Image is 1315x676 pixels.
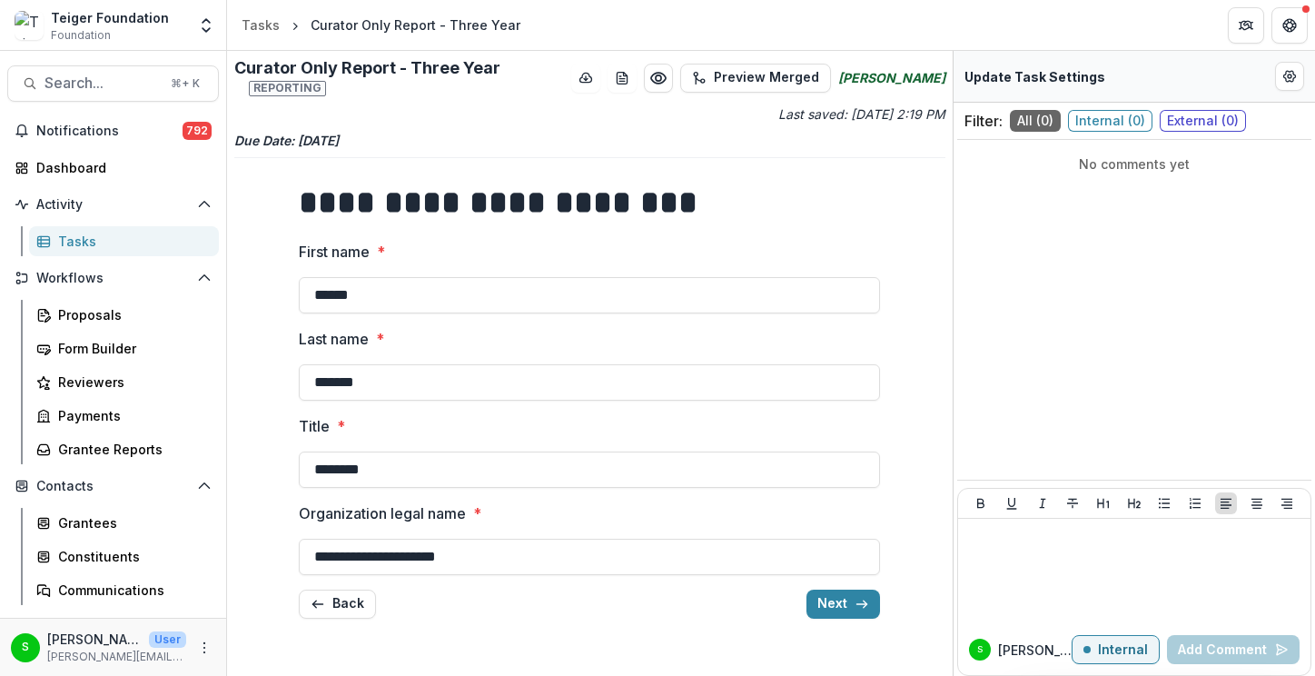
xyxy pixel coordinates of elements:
[1215,492,1237,514] button: Align Left
[58,406,204,425] div: Payments
[29,542,219,572] a: Constituents
[1068,110,1152,132] span: Internal ( 0 )
[15,11,44,40] img: Teiger Foundation
[593,104,944,124] p: Last saved: [DATE] 2:19 PM
[58,547,204,566] div: Constituents
[234,12,287,38] a: Tasks
[47,630,142,649] p: [PERSON_NAME]
[7,190,219,219] button: Open Activity
[299,590,376,619] button: Back
[29,575,219,605] a: Communications
[680,64,831,93] button: Preview Merged
[1010,110,1061,132] span: All ( 0 )
[193,637,215,659] button: More
[1123,492,1145,514] button: Heading 2
[1246,492,1268,514] button: Align Center
[29,333,219,363] a: Form Builder
[1072,635,1160,664] button: Internal
[193,7,219,44] button: Open entity switcher
[36,479,190,494] span: Contacts
[47,649,186,665] p: [PERSON_NAME][EMAIL_ADDRESS][DOMAIN_NAME]
[51,8,169,27] div: Teiger Foundation
[58,305,204,324] div: Proposals
[1160,110,1246,132] span: External ( 0 )
[299,415,330,437] p: Title
[1093,492,1114,514] button: Heading 1
[1032,492,1053,514] button: Italicize
[571,64,600,93] button: download-button
[1098,642,1148,658] p: Internal
[1275,62,1304,91] button: Edit Form Settings
[299,328,369,350] p: Last name
[29,300,219,330] a: Proposals
[1184,492,1206,514] button: Ordered List
[29,434,219,464] a: Grantee Reports
[1228,7,1264,44] button: Partners
[249,81,326,95] span: Reporting
[1001,492,1023,514] button: Underline
[36,271,190,286] span: Workflows
[806,590,880,619] button: Next
[7,472,219,501] button: Open Contacts
[964,67,1105,86] p: Update Task Settings
[149,631,186,648] p: User
[7,65,219,102] button: Search...
[22,641,29,653] div: Stephanie
[608,64,637,93] button: download-word-button
[644,64,673,93] button: Preview 12771245-d3a8-4973-b0f7-8b7c641867c9.pdf
[29,226,219,256] a: Tasks
[36,197,190,213] span: Activity
[299,241,370,263] p: First name
[44,75,160,92] span: Search...
[234,58,564,97] h2: Curator Only Report - Three Year
[29,367,219,397] a: Reviewers
[838,68,945,87] i: [PERSON_NAME]
[970,492,992,514] button: Bold
[1276,492,1298,514] button: Align Right
[29,508,219,538] a: Grantees
[29,401,219,431] a: Payments
[58,232,204,251] div: Tasks
[964,154,1304,174] p: No comments yet
[58,513,204,532] div: Grantees
[7,263,219,293] button: Open Workflows
[36,124,183,139] span: Notifications
[58,339,204,358] div: Form Builder
[977,645,983,654] div: Stephanie
[1153,492,1175,514] button: Bullet List
[7,612,219,641] button: Open Data & Reporting
[51,27,111,44] span: Foundation
[167,74,203,94] div: ⌘ + K
[311,15,520,35] div: Curator Only Report - Three Year
[234,131,945,150] p: Due Date: [DATE]
[964,110,1003,132] p: Filter:
[58,440,204,459] div: Grantee Reports
[1062,492,1083,514] button: Strike
[7,153,219,183] a: Dashboard
[1167,635,1300,664] button: Add Comment
[234,12,528,38] nav: breadcrumb
[1271,7,1308,44] button: Get Help
[242,15,280,35] div: Tasks
[183,122,212,140] span: 792
[998,641,1072,660] p: [PERSON_NAME]
[58,373,204,392] div: Reviewers
[58,581,204,600] div: Communications
[299,502,466,524] p: Organization legal name
[7,116,219,145] button: Notifications792
[36,158,204,177] div: Dashboard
